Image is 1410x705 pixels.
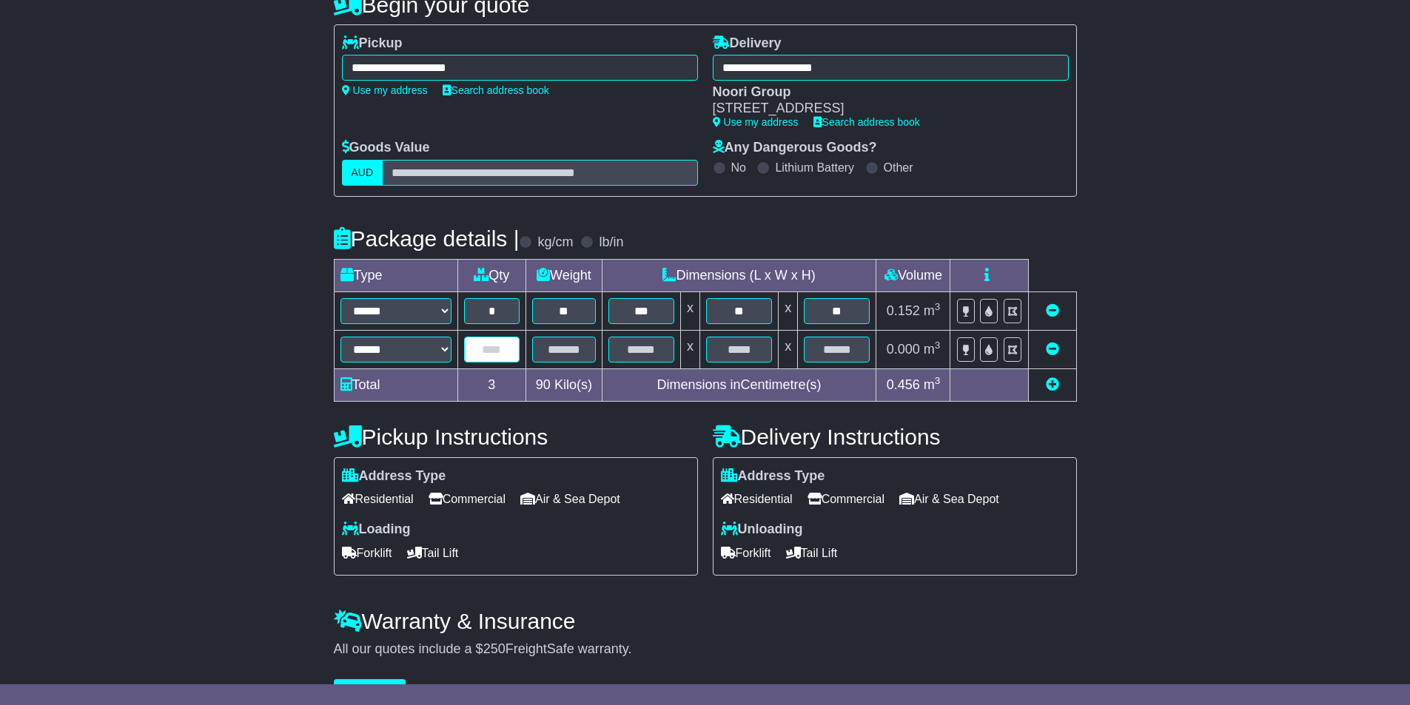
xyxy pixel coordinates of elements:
td: Dimensions in Centimetre(s) [602,368,876,401]
span: Residential [342,488,414,510]
span: m [924,303,941,318]
a: Remove this item [1046,342,1059,357]
span: Air & Sea Depot [899,488,999,510]
span: 0.152 [887,303,920,318]
button: Get Quotes [334,679,406,705]
span: 0.000 [887,342,920,357]
label: lb/in [599,235,623,251]
label: Address Type [342,468,446,485]
label: Delivery [713,36,782,52]
span: Air & Sea Depot [520,488,620,510]
h4: Warranty & Insurance [334,609,1077,633]
span: Residential [721,488,793,510]
label: Pickup [342,36,403,52]
span: Tail Lift [786,542,838,564]
span: Forklift [721,542,771,564]
label: Other [884,161,913,175]
a: Use my address [713,116,799,128]
h4: Delivery Instructions [713,425,1077,449]
div: [STREET_ADDRESS] [713,101,1054,117]
td: Type [334,259,457,291]
label: AUD [342,160,383,186]
div: Noori Group [713,84,1054,101]
span: m [924,377,941,392]
td: x [680,330,699,368]
td: Weight [526,259,602,291]
sup: 3 [935,301,941,312]
td: Total [334,368,457,401]
label: Lithium Battery [775,161,854,175]
span: Tail Lift [407,542,459,564]
a: Search address book [813,116,920,128]
label: Unloading [721,522,803,538]
span: 0.456 [887,377,920,392]
label: kg/cm [537,235,573,251]
div: All our quotes include a $ FreightSafe warranty. [334,641,1077,658]
label: Loading [342,522,411,538]
td: x [779,330,798,368]
label: Goods Value [342,140,430,156]
span: m [924,342,941,357]
td: Volume [876,259,950,291]
span: 250 [483,641,506,656]
span: Forklift [342,542,392,564]
span: 90 [536,377,551,392]
span: Commercial [808,488,884,510]
span: Commercial [429,488,506,510]
a: Remove this item [1046,303,1059,318]
td: Qty [457,259,526,291]
td: x [680,291,699,330]
td: Kilo(s) [526,368,602,401]
td: Dimensions (L x W x H) [602,259,876,291]
sup: 3 [935,375,941,386]
label: Any Dangerous Goods? [713,140,877,156]
label: No [731,161,746,175]
h4: Pickup Instructions [334,425,698,449]
a: Add new item [1046,377,1059,392]
td: x [779,291,798,330]
a: Search address book [443,84,549,96]
td: 3 [457,368,526,401]
h4: Package details | [334,226,520,251]
sup: 3 [935,340,941,351]
label: Address Type [721,468,825,485]
a: Use my address [342,84,428,96]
